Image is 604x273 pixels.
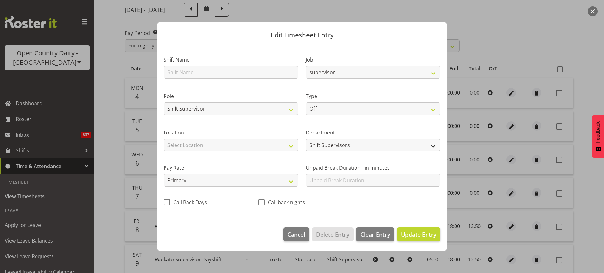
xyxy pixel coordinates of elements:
[265,199,305,205] span: Call back nights
[401,231,436,238] span: Update Entry
[164,56,298,63] label: Shift Name
[356,227,394,241] button: Clear Entry
[397,227,440,241] button: Update Entry
[312,227,353,241] button: Delete Entry
[283,227,309,241] button: Cancel
[592,115,604,158] button: Feedback - Show survey
[164,129,298,136] label: Location
[306,164,440,172] label: Unpaid Break Duration - in minutes
[316,230,349,238] span: Delete Entry
[306,56,440,63] label: Job
[164,164,298,172] label: Pay Rate
[170,199,207,205] span: Call Back Days
[306,129,440,136] label: Department
[306,174,440,187] input: Unpaid Break Duration
[361,230,390,238] span: Clear Entry
[164,32,440,38] p: Edit Timesheet Entry
[306,92,440,100] label: Type
[164,92,298,100] label: Role
[595,121,601,143] span: Feedback
[164,66,298,79] input: Shift Name
[288,230,305,238] span: Cancel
